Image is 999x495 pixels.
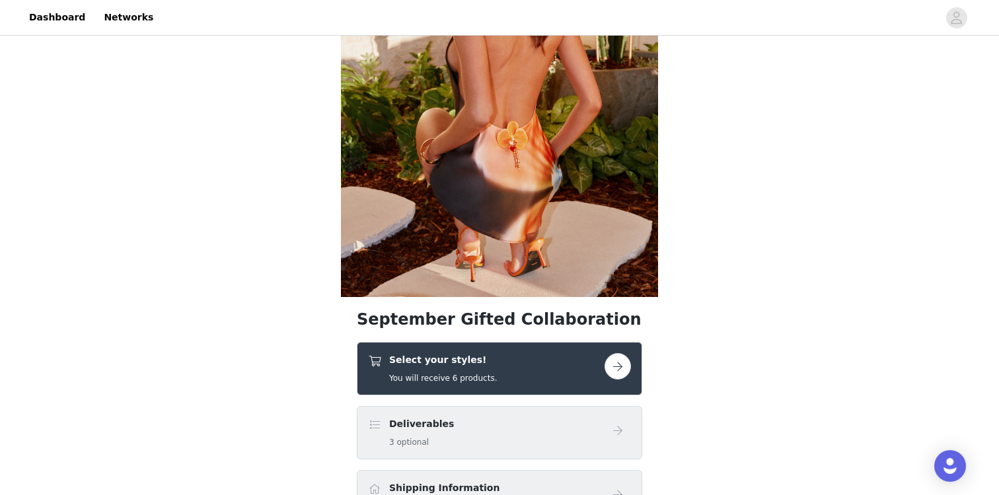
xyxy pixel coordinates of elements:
[96,3,161,32] a: Networks
[357,308,642,331] h1: September Gifted Collaboration
[389,481,499,495] h4: Shipping Information
[389,372,497,384] h5: You will receive 6 products.
[21,3,93,32] a: Dashboard
[389,436,454,448] h5: 3 optional
[934,450,966,482] div: Open Intercom Messenger
[389,417,454,431] h4: Deliverables
[950,7,963,28] div: avatar
[357,406,642,459] div: Deliverables
[389,353,497,367] h4: Select your styles!
[357,342,642,395] div: Select your styles!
